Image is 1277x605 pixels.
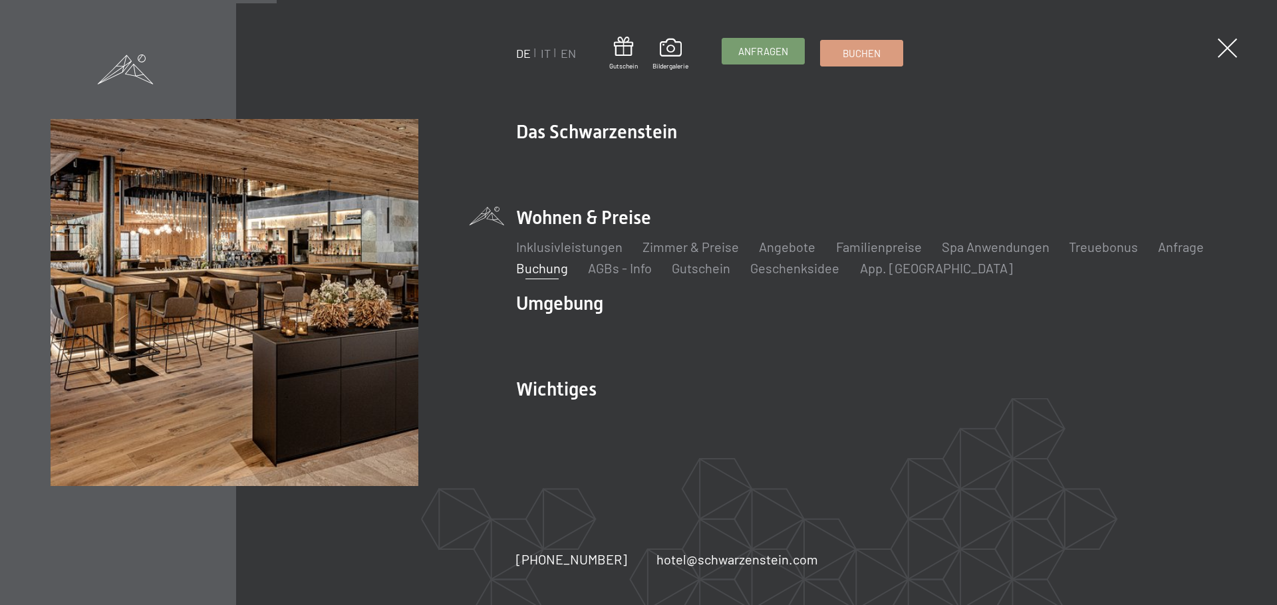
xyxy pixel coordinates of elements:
[516,46,531,60] a: DE
[859,260,1012,276] a: App. [GEOGRAPHIC_DATA]
[516,239,623,255] a: Inklusivleistungen
[1158,239,1204,255] a: Anfrage
[588,260,652,276] a: AGBs - Info
[750,260,839,276] a: Geschenksidee
[609,37,638,70] a: Gutschein
[652,39,688,70] a: Bildergalerie
[672,260,730,276] a: Gutschein
[722,39,804,64] a: Anfragen
[561,46,576,60] a: EN
[759,239,815,255] a: Angebote
[835,239,921,255] a: Familienpreise
[516,551,627,567] span: [PHONE_NUMBER]
[941,239,1049,255] a: Spa Anwendungen
[516,550,627,568] a: [PHONE_NUMBER]
[652,61,688,70] span: Bildergalerie
[656,550,818,568] a: hotel@schwarzenstein.com
[541,46,551,60] a: IT
[1069,239,1138,255] a: Treuebonus
[642,239,739,255] a: Zimmer & Preise
[820,41,902,66] a: Buchen
[609,61,638,70] span: Gutschein
[516,260,568,276] a: Buchung
[842,47,880,60] span: Buchen
[738,45,788,59] span: Anfragen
